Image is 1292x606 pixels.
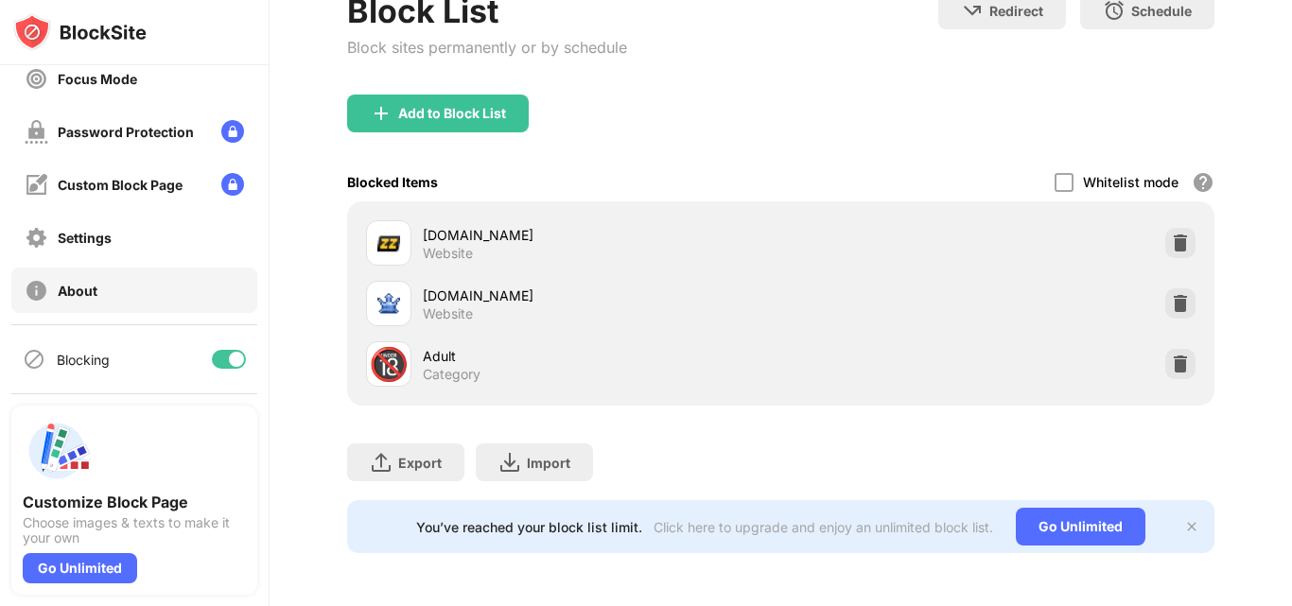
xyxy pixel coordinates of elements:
div: Schedule [1131,3,1192,19]
img: logo-blocksite.svg [13,13,147,51]
div: Redirect [989,3,1043,19]
div: Blocking [57,352,110,368]
img: favicons [377,232,400,254]
div: [DOMAIN_NAME] [423,286,781,305]
div: Category [423,366,480,383]
img: about-off.svg [25,279,48,303]
div: 🔞 [369,345,409,384]
div: Password Protection [58,124,194,140]
img: settings-off.svg [25,226,48,250]
div: You’ve reached your block list limit. [416,519,642,535]
div: Add to Block List [398,106,506,121]
div: Website [423,305,473,322]
img: focus-off.svg [25,67,48,91]
img: lock-menu.svg [221,120,244,143]
div: Go Unlimited [1016,508,1145,545]
img: x-button.svg [1184,519,1199,534]
img: lock-menu.svg [221,173,244,196]
div: Focus Mode [58,71,137,87]
div: Whitelist mode [1083,174,1179,190]
img: blocking-icon.svg [23,348,45,371]
div: Customize Block Page [23,493,246,511]
div: Website [423,245,473,262]
div: Settings [58,230,112,246]
div: Import [527,455,570,471]
div: Choose images & texts to make it your own [23,515,246,545]
div: Adult [423,346,781,366]
div: About [58,283,97,299]
div: Blocked Items [347,174,438,190]
div: Click here to upgrade and enjoy an unlimited block list. [654,519,993,535]
img: push-custom-page.svg [23,417,91,485]
div: [DOMAIN_NAME] [423,225,781,245]
img: favicons [377,292,400,315]
img: password-protection-off.svg [25,120,48,144]
div: Block sites permanently or by schedule [347,38,627,57]
div: Go Unlimited [23,553,137,583]
div: Export [398,455,442,471]
img: customize-block-page-off.svg [25,173,48,197]
div: Custom Block Page [58,177,183,193]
